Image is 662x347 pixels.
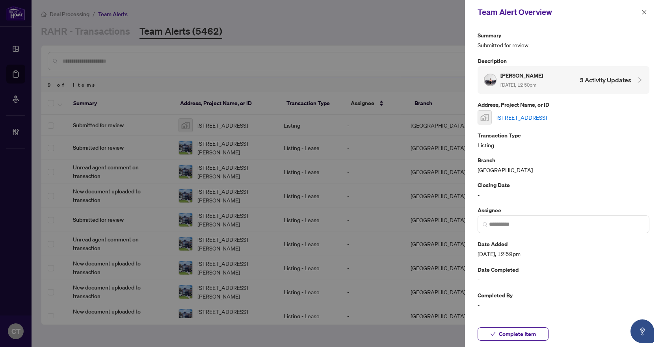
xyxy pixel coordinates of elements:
[478,249,649,258] span: [DATE], 12:59pm
[500,82,536,88] span: [DATE], 12:50pm
[478,265,649,274] p: Date Completed
[500,71,544,80] h5: [PERSON_NAME]
[478,156,649,174] div: [GEOGRAPHIC_DATA]
[478,100,649,109] p: Address, Project Name, or ID
[499,328,536,340] span: Complete Item
[478,275,649,284] span: -
[478,41,649,50] span: Submitted for review
[478,6,639,18] div: Team Alert Overview
[496,113,547,122] a: [STREET_ADDRESS]
[478,111,491,124] img: thumbnail-img
[478,56,649,65] p: Description
[478,131,649,149] div: Listing
[478,301,649,310] span: -
[478,239,649,249] p: Date Added
[580,75,631,85] h4: 3 Activity Updates
[490,331,496,337] span: check
[478,131,649,140] p: Transaction Type
[636,76,643,84] span: collapsed
[483,222,487,227] img: search_icon
[478,206,649,215] p: Assignee
[478,156,649,165] p: Branch
[630,319,654,343] button: Open asap
[478,66,649,94] div: Profile Icon[PERSON_NAME] [DATE], 12:50pm3 Activity Updates
[642,9,647,15] span: close
[478,291,649,300] p: Completed By
[478,31,649,40] p: Summary
[478,327,549,341] button: Complete Item
[478,180,649,199] div: -
[484,74,496,86] img: Profile Icon
[478,180,649,189] p: Closing Date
